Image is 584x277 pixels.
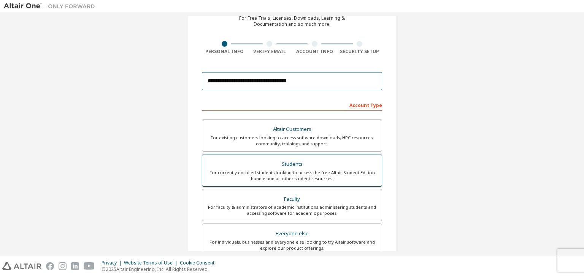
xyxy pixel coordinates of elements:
[239,15,345,27] div: For Free Trials, Licenses, Downloads, Learning & Documentation and so much more.
[207,159,377,170] div: Students
[292,49,337,55] div: Account Info
[202,49,247,55] div: Personal Info
[207,194,377,205] div: Faculty
[102,266,219,272] p: © 2025 Altair Engineering, Inc. All Rights Reserved.
[207,239,377,251] div: For individuals, businesses and everyone else looking to try Altair software and explore our prod...
[71,262,79,270] img: linkedin.svg
[46,262,54,270] img: facebook.svg
[59,262,67,270] img: instagram.svg
[337,49,382,55] div: Security Setup
[202,99,382,111] div: Account Type
[207,228,377,239] div: Everyone else
[180,260,219,266] div: Cookie Consent
[207,135,377,147] div: For existing customers looking to access software downloads, HPC resources, community, trainings ...
[102,260,124,266] div: Privacy
[4,2,99,10] img: Altair One
[207,124,377,135] div: Altair Customers
[124,260,180,266] div: Website Terms of Use
[84,262,95,270] img: youtube.svg
[207,204,377,216] div: For faculty & administrators of academic institutions administering students and accessing softwa...
[247,49,292,55] div: Verify Email
[207,170,377,182] div: For currently enrolled students looking to access the free Altair Student Edition bundle and all ...
[2,262,41,270] img: altair_logo.svg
